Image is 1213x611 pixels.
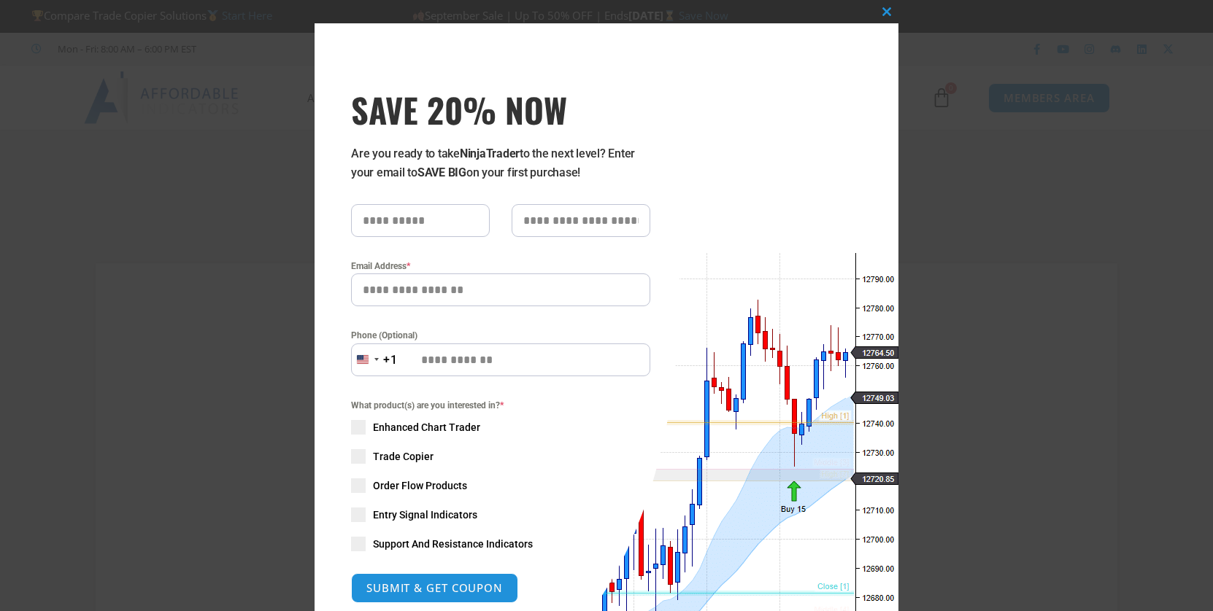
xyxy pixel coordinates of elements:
[351,507,650,522] label: Entry Signal Indicators
[373,478,467,493] span: Order Flow Products
[351,328,650,343] label: Phone (Optional)
[373,449,434,464] span: Trade Copier
[351,420,650,435] label: Enhanced Chart Trader
[373,420,480,435] span: Enhanced Chart Trader
[373,537,533,551] span: Support And Resistance Indicators
[351,144,650,182] p: Are you ready to take to the next level? Enter your email to on your first purchase!
[351,449,650,464] label: Trade Copier
[351,537,650,551] label: Support And Resistance Indicators
[351,259,650,273] label: Email Address
[417,166,466,179] strong: SAVE BIG
[351,398,650,413] span: What product(s) are you interested in?
[351,89,650,130] span: SAVE 20% NOW
[351,478,650,493] label: Order Flow Products
[351,343,398,376] button: Selected country
[373,507,477,522] span: Entry Signal Indicators
[460,147,520,160] strong: NinjaTrader
[351,573,518,603] button: SUBMIT & GET COUPON
[383,351,398,370] div: +1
